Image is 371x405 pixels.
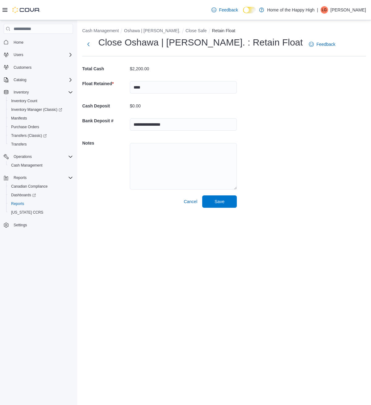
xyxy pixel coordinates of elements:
[9,191,73,199] span: Dashboards
[267,6,314,14] p: Home of the Happy High
[321,6,328,14] div: Liam Goff
[11,142,27,147] span: Transfers
[82,28,366,35] nav: An example of EuiBreadcrumbs
[1,152,75,161] button: Operations
[1,88,75,97] button: Inventory
[330,6,366,14] p: [PERSON_NAME]
[11,201,24,206] span: Reports
[11,89,31,96] button: Inventory
[14,154,32,159] span: Operations
[6,105,75,114] a: Inventory Manager (Classic)
[14,175,27,180] span: Reports
[82,28,119,33] button: Cash Management
[9,141,73,148] span: Transfers
[212,28,235,33] button: Retain Float
[9,162,73,169] span: Cash Management
[14,90,29,95] span: Inventory
[124,28,180,33] button: Oshawa | [PERSON_NAME].
[6,191,75,199] a: Dashboards
[306,38,338,50] a: Feedback
[82,77,129,90] h5: Float Retained
[317,6,318,14] p: |
[6,97,75,105] button: Inventory Count
[11,124,39,129] span: Purchase Orders
[243,7,256,13] input: Dark Mode
[181,195,200,208] button: Cancel
[11,107,62,112] span: Inventory Manager (Classic)
[11,63,73,71] span: Customers
[9,200,73,207] span: Reports
[185,28,207,33] button: Close Safe
[9,209,73,216] span: Washington CCRS
[11,39,26,46] a: Home
[6,199,75,208] button: Reports
[6,182,75,191] button: Canadian Compliance
[11,64,34,71] a: Customers
[6,123,75,131] button: Purchase Orders
[9,183,73,190] span: Canadian Compliance
[14,52,23,57] span: Users
[1,63,75,72] button: Customers
[82,137,129,149] h5: Notes
[1,173,75,182] button: Reports
[1,37,75,46] button: Home
[184,198,197,205] span: Cancel
[14,40,23,45] span: Home
[11,221,73,229] span: Settings
[6,208,75,217] button: [US_STATE] CCRS
[11,174,29,181] button: Reports
[130,103,141,108] p: $0.00
[6,161,75,170] button: Cash Management
[82,115,129,127] h5: Bank Deposit #
[202,195,237,208] button: Save
[11,210,43,215] span: [US_STATE] CCRS
[130,66,149,71] p: $2,200.00
[11,38,73,46] span: Home
[9,191,38,199] a: Dashboards
[11,153,34,160] button: Operations
[9,106,65,113] a: Inventory Manager (Classic)
[11,76,29,84] button: Catalog
[6,131,75,140] a: Transfers (Classic)
[6,140,75,149] button: Transfers
[9,97,40,105] a: Inventory Count
[6,114,75,123] button: Manifests
[9,106,73,113] span: Inventory Manager (Classic)
[11,193,36,198] span: Dashboards
[9,123,42,131] a: Purchase Orders
[219,7,238,13] span: Feedback
[9,141,29,148] a: Transfers
[4,35,73,246] nav: Complex example
[11,163,42,168] span: Cash Management
[9,183,50,190] a: Canadian Compliance
[11,153,73,160] span: Operations
[9,200,27,207] a: Reports
[215,198,224,205] span: Save
[14,223,27,228] span: Settings
[9,132,49,139] a: Transfers (Classic)
[316,41,335,47] span: Feedback
[14,77,26,82] span: Catalog
[1,50,75,59] button: Users
[9,209,46,216] a: [US_STATE] CCRS
[322,6,327,14] span: LG
[9,97,73,105] span: Inventory Count
[98,36,303,49] h1: Close Oshawa | [PERSON_NAME]. : Retain Float
[9,123,73,131] span: Purchase Orders
[11,133,47,138] span: Transfers (Classic)
[11,98,37,103] span: Inventory Count
[11,116,27,121] span: Manifests
[11,76,73,84] span: Catalog
[11,221,29,229] a: Settings
[9,115,29,122] a: Manifests
[82,38,95,50] button: Next
[82,63,129,75] h5: Total Cash
[9,115,73,122] span: Manifests
[9,162,45,169] a: Cash Management
[1,76,75,84] button: Catalog
[9,132,73,139] span: Transfers (Classic)
[82,100,129,112] h5: Cash Deposit
[11,89,73,96] span: Inventory
[209,4,240,16] a: Feedback
[11,51,73,59] span: Users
